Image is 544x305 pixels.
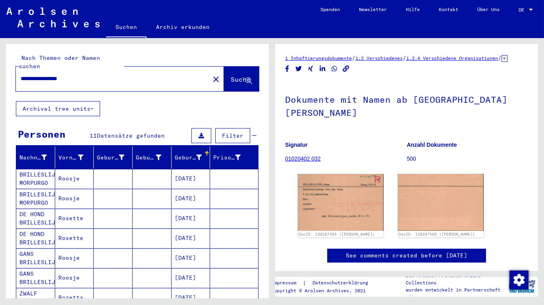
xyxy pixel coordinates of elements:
span: 11 [90,132,97,139]
button: Share on Xing [307,64,315,74]
div: Geburtsname [97,153,124,162]
button: Share on WhatsApp [330,64,339,74]
mat-header-cell: Prisoner # [210,146,258,169]
span: Datensätze gefunden [97,132,165,139]
button: Share on Twitter [295,64,303,74]
mat-cell: Roosje [55,189,94,208]
span: Filter [222,132,243,139]
div: Zustimmung ändern [509,270,528,289]
button: Share on Facebook [283,64,291,74]
mat-label: Nach Themen oder Namen suchen [19,54,100,70]
div: Nachname [19,151,57,164]
p: 500 [407,155,529,163]
img: yv_logo.png [507,276,537,296]
span: Suche [231,75,251,83]
mat-cell: Roosje [55,268,94,288]
mat-cell: [DATE] [172,268,210,288]
div: Geburtsname [97,151,134,164]
mat-icon: close [211,75,221,84]
a: 01020402 032 [285,155,321,162]
mat-cell: [DATE] [172,169,210,188]
mat-cell: Rosette [55,209,94,228]
mat-cell: BRILLESLIJPER MORPURGO [16,189,55,208]
a: Datenschutzerklärung [306,279,378,287]
button: Filter [215,128,250,143]
img: Arolsen_neg.svg [6,8,100,27]
span: / [498,54,502,61]
img: Zustimmung ändern [509,270,529,290]
button: Share on LinkedIn [318,64,327,74]
a: 1.2 Verschiedenes [355,55,403,61]
button: Clear [208,71,224,87]
a: DocID: 130267469 ([PERSON_NAME]) [299,232,375,236]
span: / [352,54,355,61]
a: DocID: 130267469 ([PERSON_NAME]) [399,232,475,236]
mat-header-cell: Geburt‏ [133,146,172,169]
mat-cell: GANS BRILLESLIJPER [16,248,55,268]
img: 002.jpg [398,174,484,231]
p: Copyright © Arolsen Archives, 2021 [271,287,378,294]
div: Geburt‏ [136,151,171,164]
mat-cell: [DATE] [172,189,210,208]
a: 1.2.4 Verschiedene Organisationen [406,55,498,61]
p: Die Arolsen Archives Online-Collections [406,272,505,286]
a: Impressum [271,279,303,287]
mat-cell: Roosje [55,248,94,268]
mat-header-cell: Nachname [16,146,55,169]
div: Personen [18,127,66,141]
span: / [403,54,406,61]
div: Vorname [58,153,84,162]
button: Suche [224,67,259,91]
p: wurden entwickelt in Partnerschaft mit [406,286,505,301]
mat-cell: Rosette [55,228,94,248]
button: Archival tree units [16,101,100,116]
a: 1 Inhaftierungsdokumente [285,55,352,61]
div: Nachname [19,153,47,162]
mat-header-cell: Geburtsdatum [172,146,210,169]
mat-header-cell: Geburtsname [94,146,133,169]
mat-cell: Roosje [55,169,94,188]
div: Geburtsdatum [175,151,212,164]
span: DE [519,7,527,13]
a: Suchen [106,17,147,38]
img: 001.jpg [298,174,384,231]
h1: Dokumente mit Namen ab [GEOGRAPHIC_DATA][PERSON_NAME] [285,81,528,129]
mat-cell: [DATE] [172,248,210,268]
mat-cell: [DATE] [172,228,210,248]
button: Copy link [342,64,350,74]
b: Signatur [285,142,308,148]
mat-cell: DE HOND BRILLESLIJPER [16,209,55,228]
mat-header-cell: Vorname [55,146,94,169]
mat-cell: DE HOND BRILLESLIJPER [16,228,55,248]
mat-cell: GANS BRILLESLIJPER [16,268,55,288]
div: Prisoner # [213,153,241,162]
a: Archiv erkunden [147,17,219,36]
mat-cell: [DATE] [172,209,210,228]
div: Geburt‏ [136,153,161,162]
a: See comments created before [DATE] [346,251,467,260]
mat-cell: BRILLESLIJPER MORPURGO [16,169,55,188]
div: Prisoner # [213,151,251,164]
div: | [271,279,378,287]
div: Geburtsdatum [175,153,202,162]
div: Vorname [58,151,94,164]
b: Anzahl Dokumente [407,142,457,148]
